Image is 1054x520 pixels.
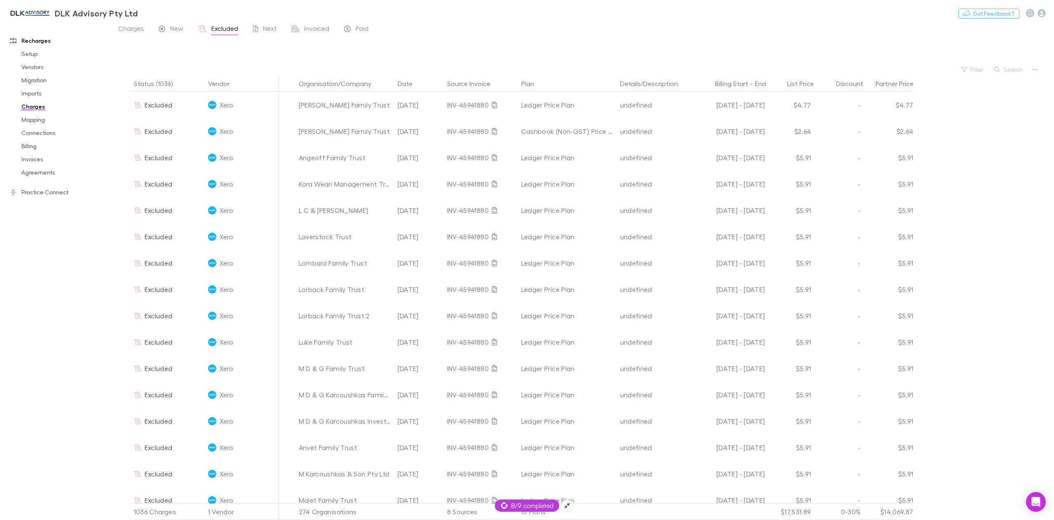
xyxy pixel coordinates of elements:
[220,329,233,355] span: Xero
[3,3,143,23] a: DLK Advisory Pty Ltd
[220,197,233,224] span: Xero
[8,8,52,18] img: DLK Advisory Pty Ltd's Logo
[263,24,277,35] span: Next
[220,355,233,382] span: Xero
[13,153,115,166] a: Invoices
[220,276,233,303] span: Xero
[299,329,391,355] div: Luke Family Trust
[145,391,173,399] span: Excluded
[145,285,173,293] span: Excluded
[521,382,614,408] div: Ledger Price Plan
[620,118,688,145] div: undefined
[299,118,391,145] div: [PERSON_NAME] Family Trust
[13,126,115,140] a: Connections
[765,355,815,382] div: $5.91
[145,443,173,451] span: Excluded
[864,224,913,250] div: $5.91
[145,417,173,425] span: Excluded
[864,408,913,434] div: $5.91
[815,276,864,303] div: -
[447,329,515,355] div: INV-45941880
[864,329,913,355] div: $5.91
[864,197,913,224] div: $5.91
[13,61,115,74] a: Vendors
[521,487,614,513] div: Ledger Price Plan
[864,118,913,145] div: $2.64
[694,197,765,224] div: [DATE] - [DATE]
[521,329,614,355] div: Ledger Price Plan
[208,391,216,399] img: Xero's Logo
[394,118,444,145] div: [DATE]
[447,118,515,145] div: INV-45941880
[521,145,614,171] div: Ledger Price Plan
[620,171,688,197] div: undefined
[815,250,864,276] div: -
[145,180,173,188] span: Excluded
[13,87,115,100] a: Imports
[447,434,515,461] div: INV-45941880
[765,434,815,461] div: $5.91
[694,355,765,382] div: [DATE] - [DATE]
[694,145,765,171] div: [DATE] - [DATE]
[220,303,233,329] span: Xero
[694,461,765,487] div: [DATE] - [DATE]
[815,408,864,434] div: -
[13,74,115,87] a: Migration
[815,461,864,487] div: -
[394,461,444,487] div: [DATE]
[145,496,173,504] span: Excluded
[765,504,815,520] div: $17,531.89
[447,75,500,92] button: Source Invoice
[620,75,688,92] button: Details/Description
[131,504,205,520] div: 1036 Charges
[815,303,864,329] div: -
[620,408,688,434] div: undefined
[620,250,688,276] div: undefined
[694,92,765,118] div: [DATE] - [DATE]
[299,75,381,92] button: Organisation/Company
[299,250,391,276] div: Lombard Family Trust
[208,338,216,346] img: Xero's Logo
[299,303,391,329] div: Lorback Family Trust 2
[765,382,815,408] div: $5.91
[620,487,688,513] div: undefined
[299,145,391,171] div: Angeoff Family Trust
[815,487,864,513] div: -
[864,145,913,171] div: $5.91
[815,224,864,250] div: -
[521,197,614,224] div: Ledger Price Plan
[2,186,115,199] a: Practice Connect
[118,24,144,35] span: Charges
[220,382,233,408] span: Xero
[765,171,815,197] div: $5.91
[394,382,444,408] div: [DATE]
[620,461,688,487] div: undefined
[620,382,688,408] div: undefined
[299,382,391,408] div: M D & G Karcoushkas Family Trust
[521,171,614,197] div: Ledger Price Plan
[447,250,515,276] div: INV-45941880
[521,118,614,145] div: Cashbook (Non-GST) Price Plan
[447,224,515,250] div: INV-45941880
[765,487,815,513] div: $5.91
[765,197,815,224] div: $5.91
[864,487,913,513] div: $5.91
[765,276,815,303] div: $5.91
[864,276,913,303] div: $5.91
[13,113,115,126] a: Mapping
[521,355,614,382] div: Ledger Price Plan
[815,329,864,355] div: -
[447,197,515,224] div: INV-45941880
[694,171,765,197] div: [DATE] - [DATE]
[394,434,444,461] div: [DATE]
[447,92,515,118] div: INV-45941880
[299,276,391,303] div: Lorback Family Trust
[694,118,765,145] div: [DATE] - [DATE]
[815,197,864,224] div: -
[694,224,765,250] div: [DATE] - [DATE]
[447,276,515,303] div: INV-45941880
[299,461,391,487] div: M Karcoushkas & Son Pty Ltd
[990,65,1028,75] button: Search
[765,250,815,276] div: $5.91
[864,461,913,487] div: $5.91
